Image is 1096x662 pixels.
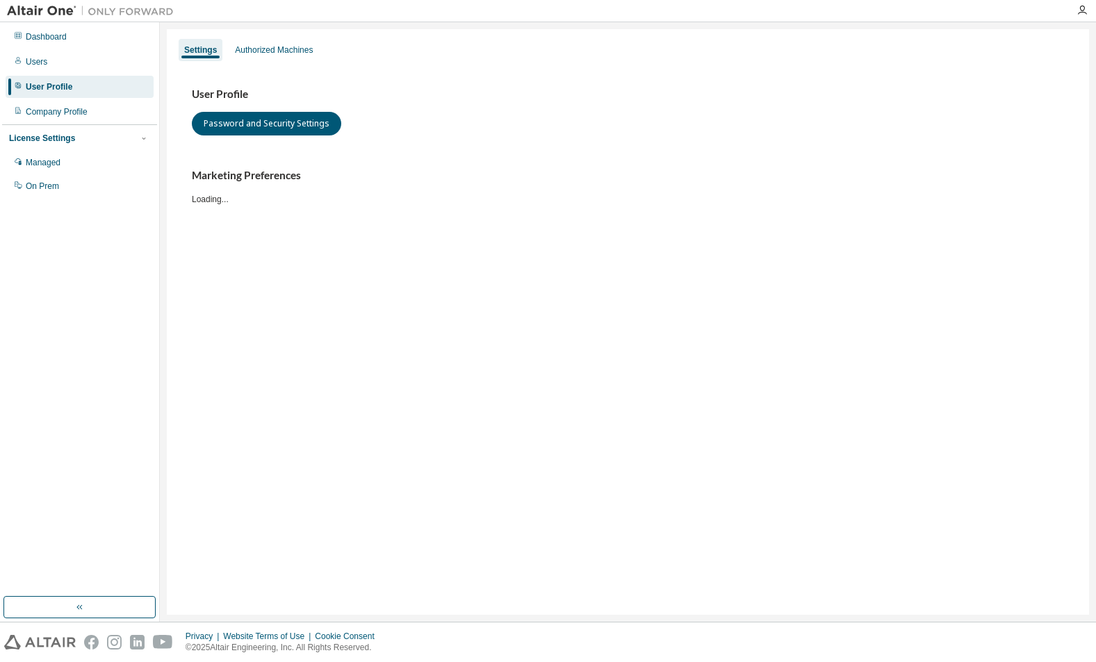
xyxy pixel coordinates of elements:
div: Cookie Consent [315,631,382,642]
h3: Marketing Preferences [192,169,1064,183]
div: Website Terms of Use [223,631,315,642]
div: License Settings [9,133,75,144]
button: Password and Security Settings [192,112,341,135]
div: Company Profile [26,106,88,117]
img: altair_logo.svg [4,635,76,649]
h3: User Profile [192,88,1064,101]
div: Privacy [186,631,223,642]
img: Altair One [7,4,181,18]
div: On Prem [26,181,59,192]
div: Users [26,56,47,67]
img: instagram.svg [107,635,122,649]
p: © 2025 Altair Engineering, Inc. All Rights Reserved. [186,642,383,654]
div: User Profile [26,81,72,92]
img: linkedin.svg [130,635,145,649]
div: Dashboard [26,31,67,42]
div: Loading... [192,169,1064,204]
div: Authorized Machines [235,44,313,56]
img: facebook.svg [84,635,99,649]
img: youtube.svg [153,635,173,649]
div: Settings [184,44,217,56]
div: Managed [26,157,60,168]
